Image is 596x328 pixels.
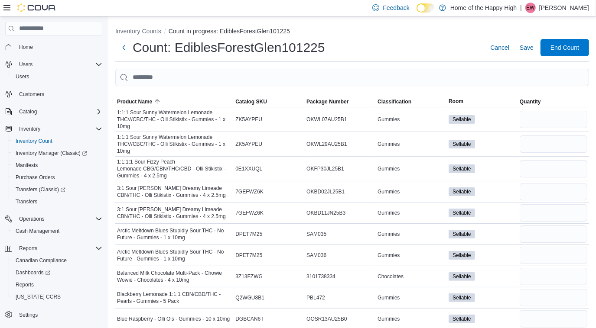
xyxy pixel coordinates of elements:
[378,252,400,259] span: Gummies
[235,273,263,280] span: 3Z13FZWG
[16,162,38,169] span: Manifests
[9,267,106,279] a: Dashboards
[235,252,262,259] span: DPET7M25
[12,226,102,236] span: Cash Management
[453,315,471,323] span: Sellable
[541,39,589,56] button: End Count
[16,269,50,276] span: Dashboards
[235,165,262,172] span: 0E1XXUQL
[378,98,411,105] span: Classification
[117,185,232,199] span: 3:1 Sour [PERSON_NAME] Dreamy Limeade CBN/THC - Olli Stikistix - Gummies - 4 x 2.5mg
[2,308,106,321] button: Settings
[117,315,230,322] span: Blue Raspberry - Olli O's - Gummies - 10 x 10mg
[16,138,52,145] span: Inventory Count
[449,98,463,105] span: Room
[117,134,232,154] span: 1:1:1 Sour Sunny Watermelon Lemonade THCV/CBC/THC - Olli Stikistix - Gummies - 1 x 10mg
[9,71,106,83] button: Users
[383,3,409,12] span: Feedback
[2,58,106,71] button: Users
[378,273,404,280] span: Chocolates
[305,208,376,218] div: OKBD11JN25B3
[305,250,376,260] div: SAM036
[235,141,262,148] span: ZK5AYPEU
[2,88,106,100] button: Customers
[378,231,400,238] span: Gummies
[16,243,41,254] button: Reports
[12,196,102,207] span: Transfers
[9,135,106,147] button: Inventory Count
[378,165,400,172] span: Gummies
[235,315,264,322] span: DGBCAN6T
[12,160,102,170] span: Manifests
[490,43,509,52] span: Cancel
[19,44,33,51] span: Home
[12,172,59,183] a: Purchase Orders
[453,116,471,123] span: Sellable
[9,171,106,183] button: Purchase Orders
[117,227,232,241] span: Arctic Meltdown Blues Stupidly Sour THC - No Future - Gummies - 1 x 10mg
[12,184,102,195] span: Transfers (Classic)
[305,96,376,107] button: Package Number
[9,291,106,303] button: [US_STATE] CCRS
[12,136,56,146] a: Inventory Count
[117,109,232,130] span: 1:1:1 Sour Sunny Watermelon Lemonade THCV/CBC/THC - Olli Stikistix - Gummies - 1 x 10mg
[16,124,102,134] span: Inventory
[520,43,534,52] span: Save
[453,209,471,217] span: Sellable
[16,186,65,193] span: Transfers (Classic)
[16,73,29,80] span: Users
[453,165,471,173] span: Sellable
[16,106,102,117] span: Catalog
[235,231,262,238] span: DPET7M25
[12,280,102,290] span: Reports
[117,291,232,305] span: Blackberry Lemonade 1:1:1 CBN/CBD/THC - Pearls - Gummies - 5 Pack
[378,188,400,195] span: Gummies
[305,164,376,174] div: OKFP30JL25B1
[376,96,447,107] button: Classification
[9,159,106,171] button: Manifests
[235,209,264,216] span: 7GEFWZ6K
[16,89,48,100] a: Customers
[450,3,517,13] p: Home of the Happy High
[12,148,102,158] span: Inventory Manager (Classic)
[9,147,106,159] a: Inventory Manager (Classic)
[449,315,475,323] span: Sellable
[453,294,471,302] span: Sellable
[16,59,102,70] span: Users
[449,251,475,260] span: Sellable
[539,3,589,13] p: [PERSON_NAME]
[12,255,70,266] a: Canadian Compliance
[117,206,232,220] span: 3:1 Sour [PERSON_NAME] Dreamy Limeade CBN/THC - Olli Stikistix - Gummies - 4 x 2.5mg
[169,28,290,35] button: Count in progress: EdiblesForestGlen101225
[453,140,471,148] span: Sellable
[2,242,106,254] button: Reports
[12,184,69,195] a: Transfers (Classic)
[449,230,475,238] span: Sellable
[117,248,232,262] span: Arctic Meltdown Blues Stupidly Sour THC - No Future - Gummies - 1 x 10mg
[2,213,106,225] button: Operations
[305,187,376,197] div: OKBD02JL25B1
[12,267,54,278] a: Dashboards
[12,292,64,302] a: [US_STATE] CCRS
[12,71,102,82] span: Users
[16,257,67,264] span: Canadian Compliance
[449,293,475,302] span: Sellable
[516,39,537,56] button: Save
[117,270,232,283] span: Balanced Milk Chocolate Multi-Pack - Chowie Wowie - Chocolates - 4 x 10mg
[19,215,45,222] span: Operations
[378,294,400,301] span: Gummies
[19,61,33,68] span: Users
[12,136,102,146] span: Inventory Count
[9,225,106,237] button: Cash Management
[305,114,376,125] div: OKWL07AU25B1
[9,279,106,291] button: Reports
[235,294,264,301] span: Q2WGU8B1
[453,251,471,259] span: Sellable
[16,214,102,224] span: Operations
[449,187,475,196] span: Sellable
[16,281,34,288] span: Reports
[12,172,102,183] span: Purchase Orders
[453,188,471,196] span: Sellable
[2,41,106,53] button: Home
